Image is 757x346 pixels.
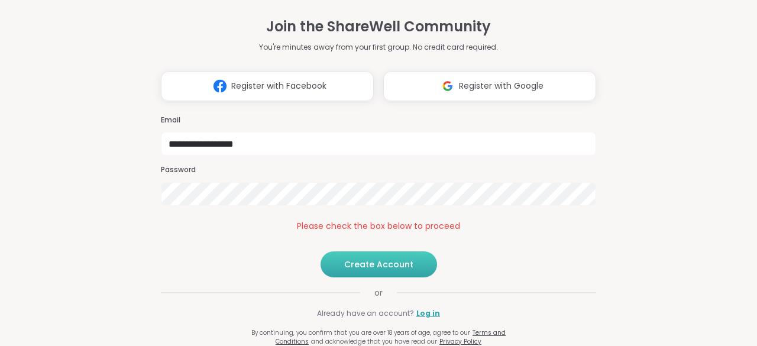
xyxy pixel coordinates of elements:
[383,72,596,101] button: Register with Google
[251,328,470,337] span: By continuing, you confirm that you are over 18 years of age, agree to our
[436,75,459,97] img: ShareWell Logomark
[161,165,596,175] h3: Password
[416,308,440,319] a: Log in
[209,75,231,97] img: ShareWell Logomark
[459,80,544,92] span: Register with Google
[344,258,413,270] span: Create Account
[317,308,414,319] span: Already have an account?
[161,72,374,101] button: Register with Facebook
[266,16,491,37] h1: Join the ShareWell Community
[259,42,498,53] p: You're minutes away from your first group. No credit card required.
[161,115,596,125] h3: Email
[321,251,437,277] button: Create Account
[231,80,326,92] span: Register with Facebook
[311,337,437,346] span: and acknowledge that you have read our
[161,220,596,232] div: Please check the box below to proceed
[276,328,506,346] a: Terms and Conditions
[360,287,397,299] span: or
[439,337,481,346] a: Privacy Policy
